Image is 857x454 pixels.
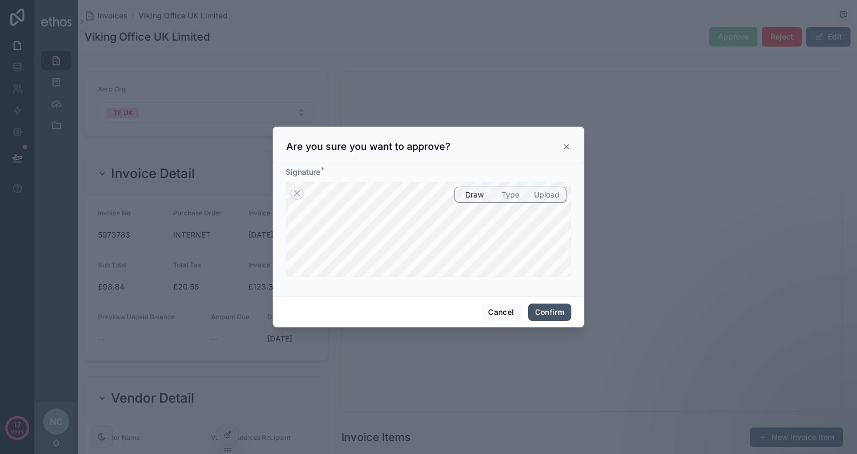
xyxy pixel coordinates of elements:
[641,373,857,449] iframe: Intercom notifications message
[534,189,559,200] span: Upload
[286,167,320,176] span: Signature
[465,189,484,200] span: Draw
[286,140,451,153] h3: Are you sure you want to approve?
[481,304,521,321] button: Cancel
[502,189,519,200] span: Type
[528,304,571,321] button: Confirm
